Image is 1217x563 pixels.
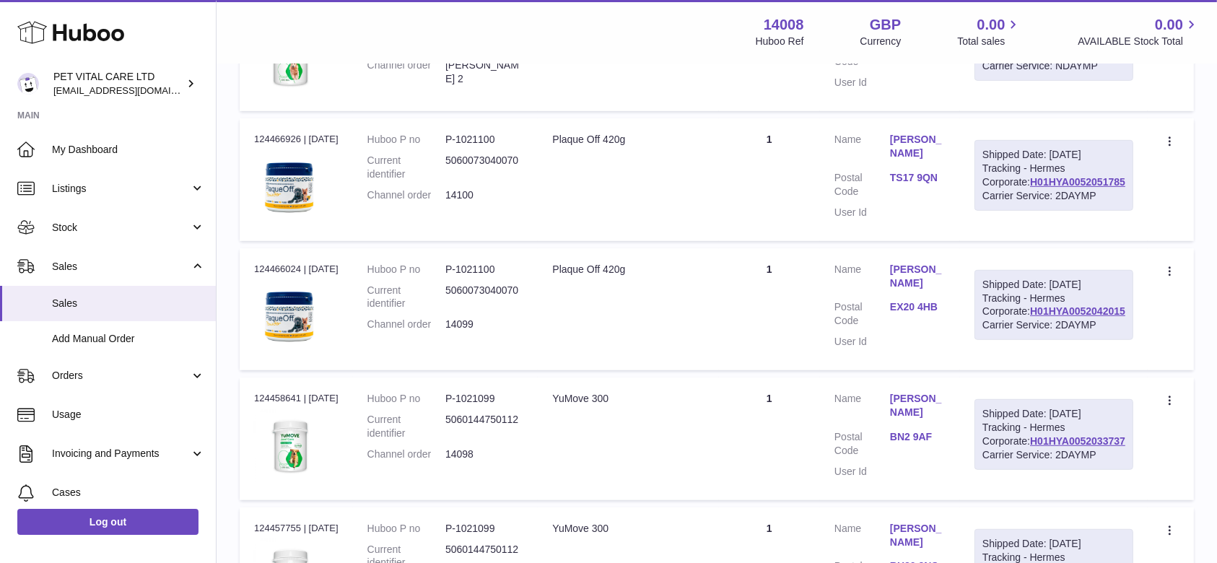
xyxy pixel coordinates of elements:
[445,188,523,202] dd: 14100
[552,263,704,276] div: Plaque Off 420g
[982,189,1125,203] div: Carrier Service: 2DAYMP
[552,522,704,536] div: YuMove 300
[957,35,1021,48] span: Total sales
[834,335,890,349] dt: User Id
[445,448,523,461] dd: 14098
[254,133,339,146] div: 124466926 | [DATE]
[982,59,1125,73] div: Carrier Service: NDAYMP
[254,522,339,535] div: 124457755 | [DATE]
[957,15,1021,48] a: 0.00 Total sales
[52,182,190,196] span: Listings
[719,248,820,370] td: 1
[1030,435,1125,447] a: H01HYA0052033737
[53,84,212,96] span: [EMAIL_ADDRESS][DOMAIN_NAME]
[890,522,946,549] a: [PERSON_NAME]
[982,537,1125,551] div: Shipped Date: [DATE]
[982,407,1125,421] div: Shipped Date: [DATE]
[445,522,523,536] dd: P-1021099
[834,206,890,219] dt: User Id
[552,133,704,147] div: Plaque Off 420g
[445,133,523,147] dd: P-1021100
[982,318,1125,332] div: Carrier Service: 2DAYMP
[1078,35,1200,48] span: AVAILABLE Stock Total
[756,35,804,48] div: Huboo Ref
[52,297,205,310] span: Sales
[982,448,1125,462] div: Carrier Service: 2DAYMP
[834,133,890,164] dt: Name
[982,148,1125,162] div: Shipped Date: [DATE]
[977,15,1006,35] span: 0.00
[17,509,199,535] a: Log out
[445,58,523,86] dd: [PERSON_NAME] 2
[1078,15,1200,48] a: 0.00 AVAILABLE Stock Total
[367,58,445,86] dt: Channel order
[445,392,523,406] dd: P-1021099
[834,76,890,90] dt: User Id
[254,392,339,405] div: 124458641 | [DATE]
[254,410,326,482] img: 1732006879.jpg
[53,70,183,97] div: PET VITAL CARE LTD
[834,392,890,423] dt: Name
[254,280,326,352] img: 1732007053.jpg
[367,392,445,406] dt: Huboo P no
[52,260,190,274] span: Sales
[52,143,205,157] span: My Dashboard
[52,369,190,383] span: Orders
[974,399,1133,470] div: Tracking - Hermes Corporate:
[367,413,445,440] dt: Current identifier
[445,413,523,440] dd: 5060144750112
[367,284,445,311] dt: Current identifier
[367,188,445,202] dt: Channel order
[445,263,523,276] dd: P-1021100
[367,318,445,331] dt: Channel order
[890,171,946,185] a: TS17 9QN
[834,171,890,198] dt: Postal Code
[982,278,1125,292] div: Shipped Date: [DATE]
[367,154,445,181] dt: Current identifier
[552,392,704,406] div: YuMove 300
[834,430,890,458] dt: Postal Code
[890,392,946,419] a: [PERSON_NAME]
[764,15,804,35] strong: 14008
[890,430,946,444] a: BN2 9AF
[52,408,205,422] span: Usage
[860,35,902,48] div: Currency
[445,284,523,311] dd: 5060073040070
[1030,305,1125,317] a: H01HYA0052042015
[890,133,946,160] a: [PERSON_NAME]
[367,133,445,147] dt: Huboo P no
[1155,15,1183,35] span: 0.00
[719,118,820,240] td: 1
[367,263,445,276] dt: Huboo P no
[52,486,205,499] span: Cases
[17,73,39,95] img: petvitalcare@gmail.com
[1030,176,1125,188] a: H01HYA0052051785
[254,151,326,223] img: 1732007053.jpg
[974,140,1133,211] div: Tracking - Hermes Corporate:
[834,465,890,479] dt: User Id
[367,448,445,461] dt: Channel order
[445,154,523,181] dd: 5060073040070
[890,263,946,290] a: [PERSON_NAME]
[974,270,1133,341] div: Tracking - Hermes Corporate:
[834,263,890,294] dt: Name
[52,221,190,235] span: Stock
[254,263,339,276] div: 124466024 | [DATE]
[52,447,190,461] span: Invoicing and Payments
[870,15,901,35] strong: GBP
[367,522,445,536] dt: Huboo P no
[834,522,890,553] dt: Name
[52,332,205,346] span: Add Manual Order
[445,318,523,331] dd: 14099
[890,300,946,314] a: EX20 4HB
[834,300,890,328] dt: Postal Code
[719,377,820,499] td: 1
